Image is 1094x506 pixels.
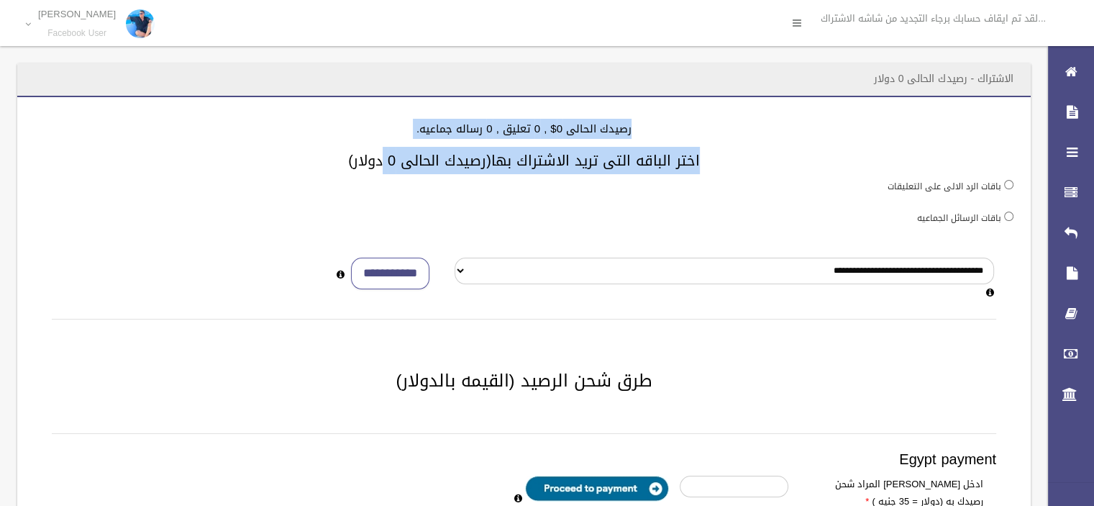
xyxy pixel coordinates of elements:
[38,28,116,39] small: Facebook User
[888,179,1001,194] label: باقات الرد الالى على التعليقات
[35,371,1013,390] h2: طرق شحن الرصيد (القيمه بالدولار)
[52,451,996,467] h3: Egypt payment
[857,65,1031,93] header: الاشتراك - رصيدك الحالى 0 دولار
[917,210,1001,226] label: باقات الرسائل الجماعيه
[35,153,1013,168] h3: اختر الباقه التى تريد الاشتراك بها(رصيدك الحالى 0 دولار)
[38,9,116,19] p: [PERSON_NAME]
[35,123,1013,135] h4: رصيدك الحالى 0$ , 0 تعليق , 0 رساله جماعيه.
